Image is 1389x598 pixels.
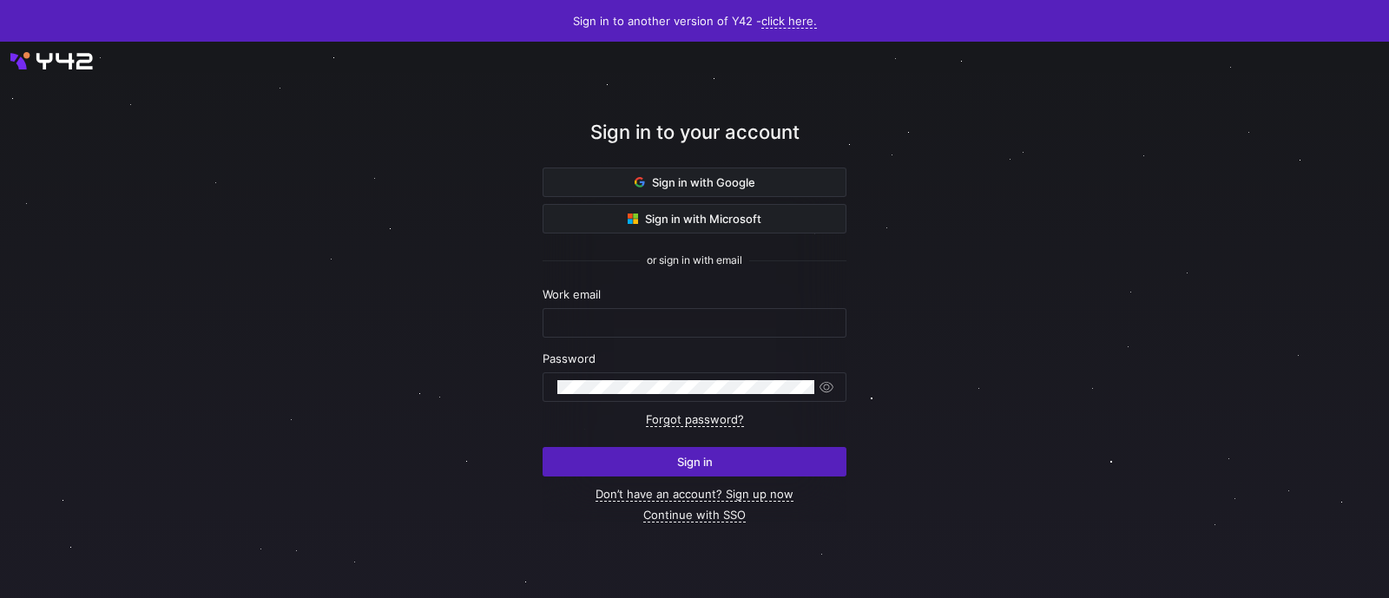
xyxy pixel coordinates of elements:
[543,447,846,476] button: Sign in
[628,212,761,226] span: Sign in with Microsoft
[543,118,846,168] div: Sign in to your account
[677,455,713,469] span: Sign in
[543,352,596,365] span: Password
[646,412,744,427] a: Forgot password?
[543,168,846,197] button: Sign in with Google
[643,508,746,522] a: Continue with SSO
[761,14,817,29] a: click here.
[635,175,755,189] span: Sign in with Google
[543,204,846,233] button: Sign in with Microsoft
[596,487,793,502] a: Don’t have an account? Sign up now
[647,254,742,266] span: or sign in with email
[543,287,601,301] span: Work email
